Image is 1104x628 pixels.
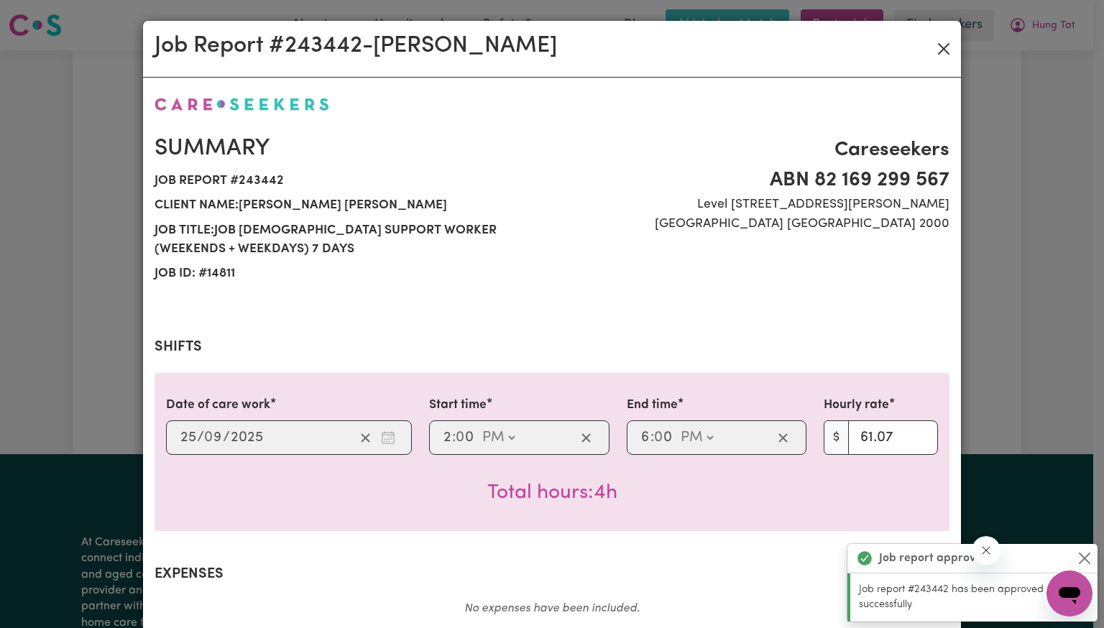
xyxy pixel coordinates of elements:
button: Enter the date of care work [377,427,400,448]
h2: Expenses [155,565,949,583]
span: Total hours worked: 4 hours [487,483,617,503]
span: ABN 82 169 299 567 [561,165,949,195]
span: 0 [654,430,663,445]
span: / [223,430,230,445]
p: Job report #243442 has been approved successfully [859,582,1089,613]
em: No expenses have been included. [464,603,640,614]
span: Job report # 243442 [155,169,543,193]
h2: Job Report # 243442 - [PERSON_NAME] [155,32,557,60]
span: Job ID: # 14811 [155,262,543,286]
h2: Shifts [155,338,949,356]
span: 0 [204,430,213,445]
iframe: Button to launch messaging window [1046,571,1092,617]
span: Client name: [PERSON_NAME] [PERSON_NAME] [155,193,543,218]
input: -- [180,427,197,448]
label: End time [627,396,678,415]
span: [GEOGRAPHIC_DATA] [GEOGRAPHIC_DATA] 2000 [561,215,949,234]
span: : [650,430,654,445]
input: -- [443,427,452,448]
input: -- [456,427,475,448]
button: Close [932,37,955,60]
input: -- [655,427,673,448]
input: ---- [230,427,264,448]
input: -- [640,427,650,448]
button: Clear date [354,427,377,448]
label: Hourly rate [824,396,889,415]
span: $ [824,420,849,455]
label: Start time [429,396,487,415]
h2: Summary [155,135,543,162]
input: -- [205,427,223,448]
span: 0 [456,430,464,445]
span: Level [STREET_ADDRESS][PERSON_NAME] [561,195,949,214]
label: Date of care work [166,396,270,415]
span: / [197,430,204,445]
span: Job title: Job [DEMOGRAPHIC_DATA] Support Worker (Weekends + Weekdays) 7 days [155,218,543,262]
img: Careseekers logo [155,98,329,111]
iframe: Close message [972,536,1000,565]
span: Careseekers [561,135,949,165]
span: : [452,430,456,445]
strong: Job report approved [879,550,989,567]
span: Need any help? [9,10,87,22]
